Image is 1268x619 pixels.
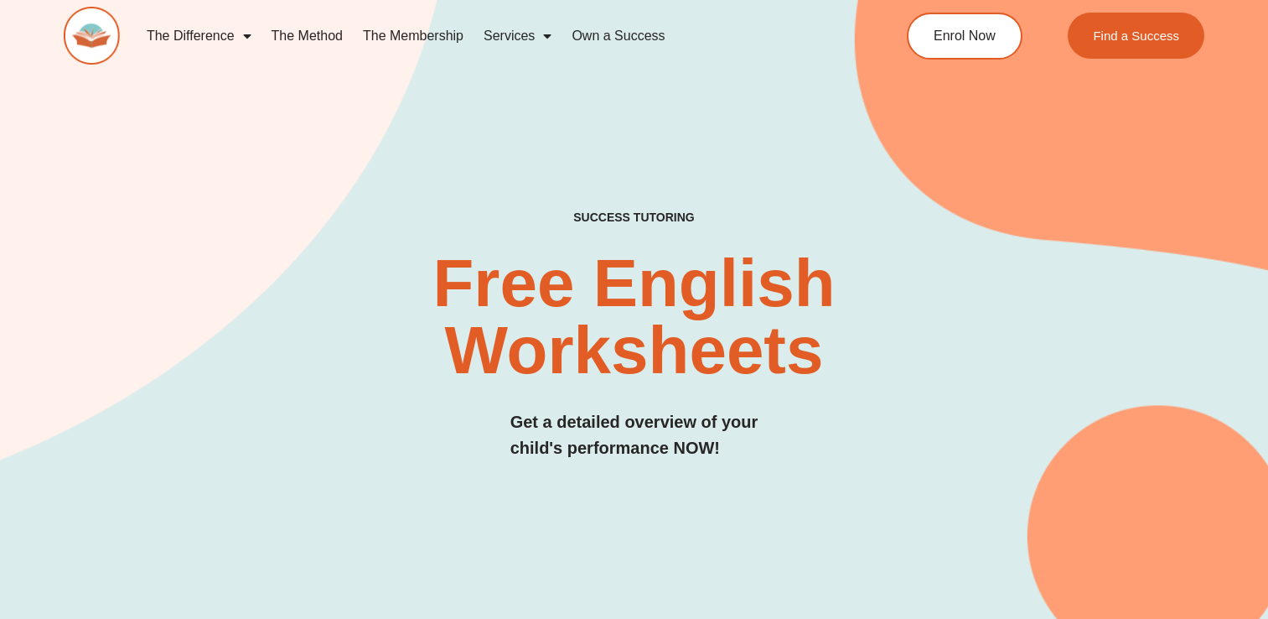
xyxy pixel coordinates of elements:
[510,409,758,461] h3: Get a detailed overview of your child's performance NOW!
[137,17,261,55] a: The Difference
[137,17,841,55] nav: Menu
[562,17,675,55] a: Own a Success
[934,29,996,43] span: Enrol Now
[261,17,353,55] a: The Method
[1094,29,1180,42] span: Find a Success
[907,13,1022,60] a: Enrol Now
[474,17,562,55] a: Services
[465,211,803,225] h4: SUCCESS TUTORING​
[1069,13,1205,59] a: Find a Success
[257,250,1011,384] h2: Free English Worksheets​
[353,17,474,55] a: The Membership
